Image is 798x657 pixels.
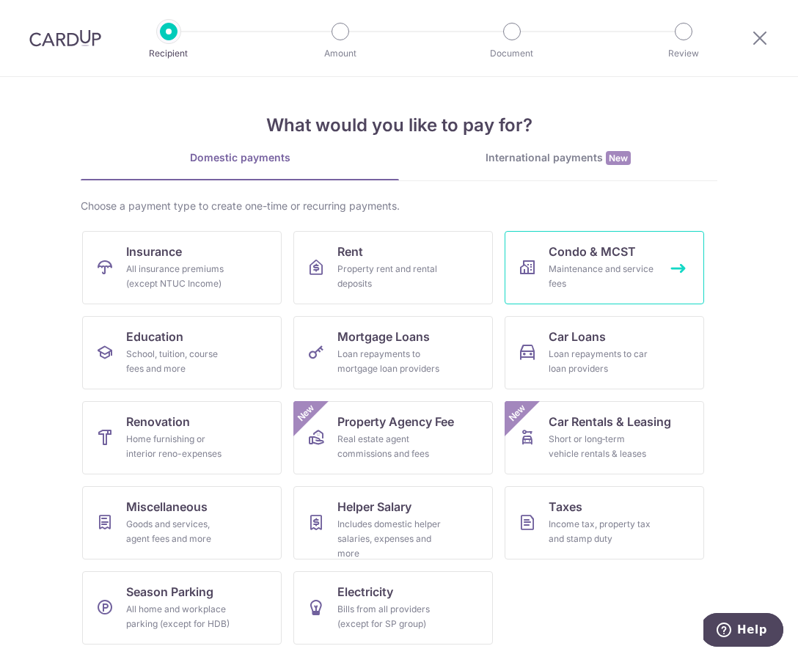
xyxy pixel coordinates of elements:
div: Loan repayments to mortgage loan providers [337,347,443,376]
div: Domestic payments [81,150,399,165]
span: Help [34,10,64,23]
span: New [294,401,318,425]
span: Season Parking [126,583,213,601]
p: Review [629,46,738,61]
div: Home furnishing or interior reno-expenses [126,432,232,461]
div: School, tuition, course fees and more [126,347,232,376]
span: Electricity [337,583,393,601]
a: Property Agency FeeReal estate agent commissions and feesNew [293,401,493,474]
span: New [606,151,631,165]
span: Rent [337,243,363,260]
div: All insurance premiums (except NTUC Income) [126,262,232,291]
div: Goods and services, agent fees and more [126,517,232,546]
div: Maintenance and service fees [549,262,654,291]
div: Income tax, property tax and stamp duty [549,517,654,546]
a: InsuranceAll insurance premiums (except NTUC Income) [82,231,282,304]
div: Loan repayments to car loan providers [549,347,654,376]
h4: What would you like to pay for? [81,112,717,139]
div: Property rent and rental deposits [337,262,443,291]
div: All home and workplace parking (except for HDB) [126,602,232,631]
span: Education [126,328,183,345]
div: Choose a payment type to create one-time or recurring payments. [81,199,717,213]
span: Insurance [126,243,182,260]
a: RenovationHome furnishing or interior reno-expenses [82,401,282,474]
a: Car LoansLoan repayments to car loan providers [505,316,704,389]
img: CardUp [29,29,101,47]
p: Document [458,46,566,61]
span: Car Rentals & Leasing [549,413,671,430]
span: Car Loans [549,328,606,345]
span: New [505,401,530,425]
a: Season ParkingAll home and workplace parking (except for HDB) [82,571,282,645]
a: MiscellaneousGoods and services, agent fees and more [82,486,282,559]
span: Miscellaneous [126,498,208,515]
div: Real estate agent commissions and fees [337,432,443,461]
div: Short or long‑term vehicle rentals & leases [549,432,654,461]
a: Condo & MCSTMaintenance and service fees [505,231,704,304]
iframe: Opens a widget where you can find more information [703,613,783,650]
a: ElectricityBills from all providers (except for SP group) [293,571,493,645]
span: Renovation [126,413,190,430]
span: Property Agency Fee [337,413,454,430]
a: TaxesIncome tax, property tax and stamp duty [505,486,704,559]
div: Includes domestic helper salaries, expenses and more [337,517,443,561]
p: Amount [286,46,395,61]
a: Mortgage LoansLoan repayments to mortgage loan providers [293,316,493,389]
span: Helper Salary [337,498,411,515]
span: Condo & MCST [549,243,636,260]
a: EducationSchool, tuition, course fees and more [82,316,282,389]
a: RentProperty rent and rental deposits [293,231,493,304]
div: Bills from all providers (except for SP group) [337,602,443,631]
span: Taxes [549,498,582,515]
p: Recipient [114,46,223,61]
div: International payments [399,150,717,166]
a: Helper SalaryIncludes domestic helper salaries, expenses and more [293,486,493,559]
span: Mortgage Loans [337,328,430,345]
a: Car Rentals & LeasingShort or long‑term vehicle rentals & leasesNew [505,401,704,474]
